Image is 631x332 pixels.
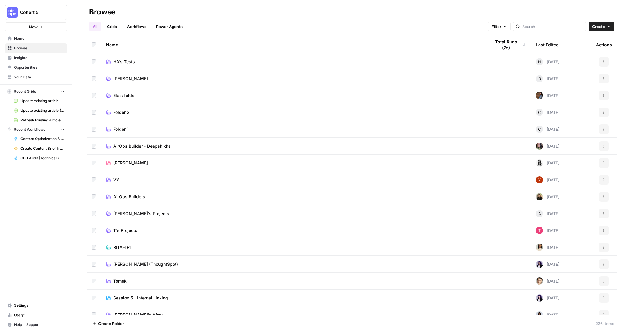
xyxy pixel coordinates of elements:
div: [DATE] [536,244,560,251]
div: Browse [89,7,115,17]
span: C [538,109,541,115]
button: Help + Support [5,320,67,330]
a: Settings [5,301,67,310]
a: Folder 1 [106,126,481,132]
a: Opportunities [5,63,67,72]
a: [PERSON_NAME] (ThoughtSpot) [106,261,481,267]
div: 226 Items [595,321,614,327]
span: [PERSON_NAME]'s Work [113,312,163,318]
div: [DATE] [536,126,560,133]
a: [PERSON_NAME]'s Work [106,312,481,318]
a: Update existing article ([PERSON_NAME]) Grid - V1 [11,106,67,115]
span: VY [113,177,119,183]
a: HA's Tests [106,59,481,65]
span: Update existing article grid ([PERSON_NAME]) [20,98,64,104]
span: T's Projects [113,227,137,233]
span: New [29,24,38,30]
span: Home [14,36,64,41]
span: Opportunities [14,65,64,70]
div: [DATE] [536,159,560,167]
span: Insights [14,55,64,61]
a: Home [5,34,67,43]
a: VY [106,177,481,183]
input: Search [522,23,583,30]
a: Workflows [123,22,150,31]
span: [PERSON_NAME] [113,160,148,166]
div: Total Runs (7d) [491,36,526,53]
a: AirOps Builders [106,194,481,200]
span: Settings [14,303,64,308]
span: H [538,59,541,65]
a: Content Optimization & Refresh Process ([PERSON_NAME]) [11,134,67,144]
img: o8jycqk5wmo6vs6v01tpw4ssccra [536,176,543,183]
div: Name [106,36,481,53]
span: AirOps Builders [113,194,145,200]
div: Last Edited [536,36,559,53]
button: Recent Grids [5,87,67,96]
span: HA's Tests [113,59,135,65]
a: Update existing article grid ([PERSON_NAME]) [11,96,67,106]
img: zka6akx770trzh69562he2ydpv4t [536,159,543,167]
a: Create Content Brief from Keyword [11,144,67,153]
a: Power Agents [152,22,186,31]
div: [DATE] [536,210,560,217]
a: Your Data [5,72,67,82]
a: T's Projects [106,227,481,233]
span: Browse [14,45,64,51]
div: [DATE] [536,109,560,116]
a: Ele's folder [106,92,481,99]
span: Create Content Brief from Keyword [20,146,64,151]
button: Filter [488,22,511,31]
a: Session 5 - Internal Linking [106,295,481,301]
span: Help + Support [14,322,64,327]
span: Recent Workflows [14,127,45,132]
a: Usage [5,310,67,320]
img: 03va8147u79ydy9j8hf8ees2u029 [536,244,543,251]
div: [DATE] [536,227,560,234]
img: awj6ga5l37uips87mhndydh57ioo [536,92,543,99]
span: Create [592,23,605,30]
span: [PERSON_NAME] (ThoughtSpot) [113,261,178,267]
div: [DATE] [536,92,560,99]
a: Grids [103,22,120,31]
a: GEO Audit (Technical + Content) - RITAH PT [11,153,67,163]
span: RITAH PT [113,244,132,250]
span: Recent Grids [14,89,36,94]
span: Tomek [113,278,127,284]
a: Folder 2 [106,109,481,115]
span: Folder 1 [113,126,129,132]
span: Ele's folder [113,92,136,99]
span: C [538,126,541,132]
img: e6jku8bei7w65twbz9tngar3gsjq [536,143,543,150]
img: nd6c3fyh5vwa1zwnscpeh1pc14al [536,227,543,234]
button: New [5,22,67,31]
span: Filter [492,23,501,30]
span: [PERSON_NAME]'s Projects [113,211,169,217]
span: Session 5 - Internal Linking [113,295,168,301]
span: AirOps Builder - Deepshikha [113,143,171,149]
div: [DATE] [536,277,560,285]
span: Cohort 5 [20,9,57,15]
div: Actions [596,36,612,53]
a: AirOps Builder - Deepshikha [106,143,481,149]
img: vio31xwqbzqwqde1387k1bp3keqw [536,311,543,318]
span: GEO Audit (Technical + Content) - RITAH PT [20,155,64,161]
a: [PERSON_NAME] [106,76,481,82]
a: Tomek [106,278,481,284]
div: [DATE] [536,261,560,268]
a: Browse [5,43,67,53]
div: [DATE] [536,58,560,65]
a: [PERSON_NAME]'s Projects [106,211,481,217]
span: Content Optimization & Refresh Process ([PERSON_NAME]) [20,136,64,142]
img: 9adtco2634y8we5lvor7ugv46f1l [536,193,543,200]
button: Create Folder [89,319,128,328]
img: tzasfqpy46zz9dbmxk44r2ls5vap [536,261,543,268]
span: Usage [14,312,64,318]
a: Refresh Existing Article - [PERSON_NAME] [11,115,67,125]
span: Create Folder [98,321,124,327]
span: Folder 2 [113,109,130,115]
span: Refresh Existing Article - [PERSON_NAME] [20,117,64,123]
a: RITAH PT [106,244,481,250]
span: Update existing article ([PERSON_NAME]) Grid - V1 [20,108,64,113]
button: Workspace: Cohort 5 [5,5,67,20]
